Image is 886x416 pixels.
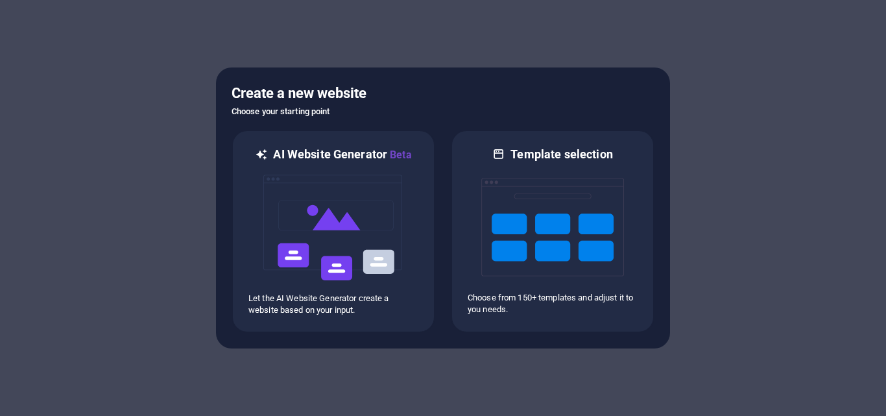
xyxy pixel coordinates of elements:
[262,163,405,293] img: ai
[273,147,411,163] h6: AI Website Generator
[232,130,435,333] div: AI Website GeneratorBetaaiLet the AI Website Generator create a website based on your input.
[248,293,418,316] p: Let the AI Website Generator create a website based on your input.
[232,104,654,119] h6: Choose your starting point
[510,147,612,162] h6: Template selection
[232,83,654,104] h5: Create a new website
[451,130,654,333] div: Template selectionChoose from 150+ templates and adjust it to you needs.
[468,292,638,315] p: Choose from 150+ templates and adjust it to you needs.
[387,149,412,161] span: Beta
